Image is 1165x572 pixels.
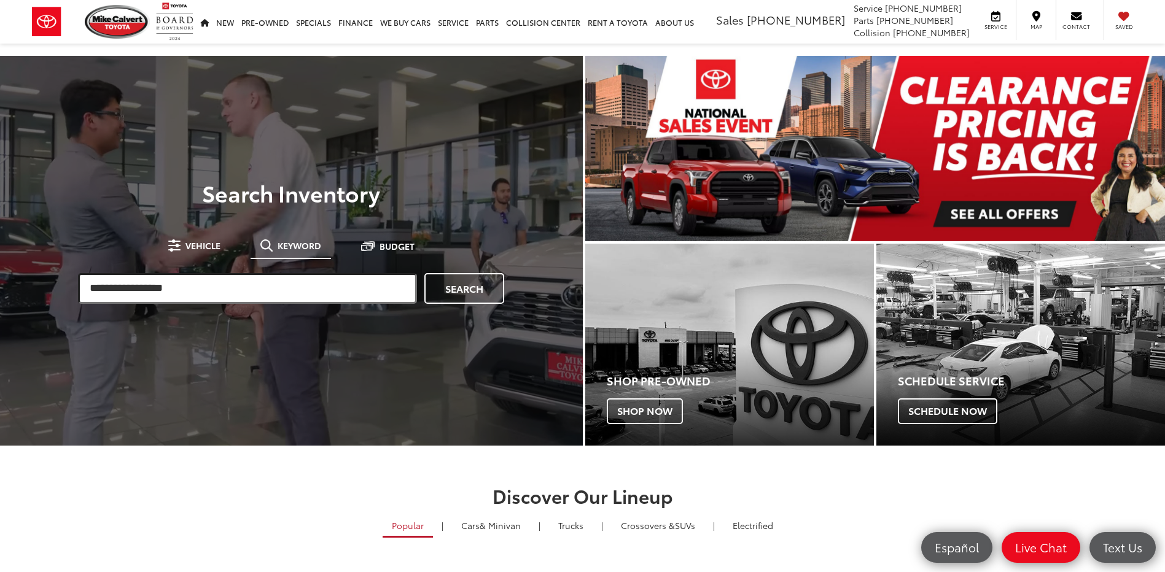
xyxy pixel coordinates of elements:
[982,23,1010,31] span: Service
[52,180,531,205] h3: Search Inventory
[898,398,997,424] span: Schedule Now
[424,273,504,304] a: Search
[1002,532,1080,563] a: Live Chat
[876,244,1165,446] a: Schedule Service Schedule Now
[921,532,992,563] a: Español
[1062,23,1090,31] span: Contact
[1097,539,1148,555] span: Text Us
[885,2,962,14] span: [PHONE_NUMBER]
[1089,532,1156,563] a: Text Us
[876,14,953,26] span: [PHONE_NUMBER]
[854,26,890,39] span: Collision
[452,515,530,536] a: Cars
[150,485,1016,506] h2: Discover Our Lineup
[747,12,845,28] span: [PHONE_NUMBER]
[1110,23,1137,31] span: Saved
[380,242,415,250] span: Budget
[854,2,883,14] span: Service
[898,375,1165,387] h4: Schedule Service
[716,12,744,28] span: Sales
[607,398,683,424] span: Shop Now
[598,519,606,531] li: |
[621,519,675,531] span: Crossovers &
[536,519,544,531] li: |
[854,14,874,26] span: Parts
[612,515,704,536] a: SUVs
[876,244,1165,446] div: Toyota
[278,241,321,250] span: Keyword
[1009,539,1073,555] span: Live Chat
[585,244,874,446] a: Shop Pre-Owned Shop Now
[438,519,446,531] li: |
[723,515,782,536] a: Electrified
[607,375,874,387] h4: Shop Pre-Owned
[893,26,970,39] span: [PHONE_NUMBER]
[1023,23,1050,31] span: Map
[480,519,521,531] span: & Minivan
[185,241,220,250] span: Vehicle
[710,519,718,531] li: |
[929,539,985,555] span: Español
[549,515,593,536] a: Trucks
[383,515,433,538] a: Popular
[585,244,874,446] div: Toyota
[85,5,150,39] img: Mike Calvert Toyota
